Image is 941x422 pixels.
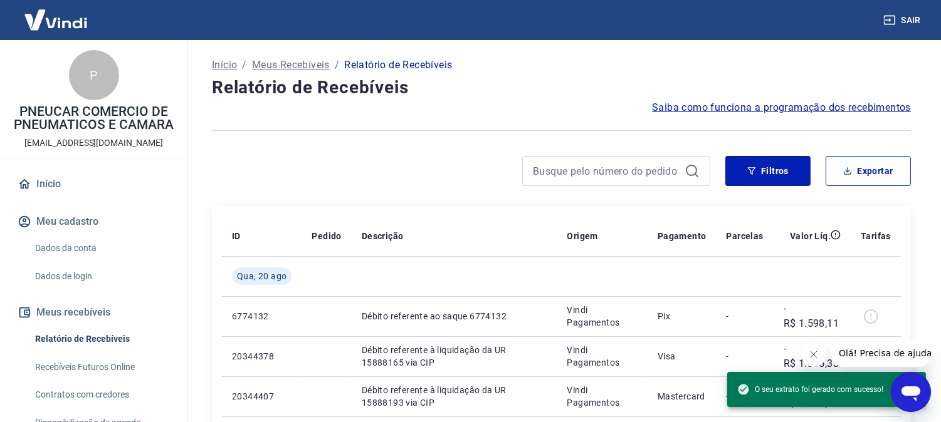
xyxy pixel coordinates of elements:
p: / [335,58,339,73]
span: O seu extrato foi gerado com sucesso! [737,383,883,396]
p: -R$ 1.598,11 [784,301,841,331]
a: Início [15,170,172,198]
p: Débito referente ao saque 6774132 [362,310,547,322]
p: Descrição [362,230,404,242]
div: P [69,50,119,100]
button: Sair [881,9,926,32]
p: Débito referente à liquidação da UR 15888165 via CIP [362,344,547,369]
p: - [726,350,763,363]
p: Parcelas [726,230,763,242]
p: PNEUCAR COMERCIO DE PNEUMATICOS E CAMARA [10,105,177,131]
p: 20344407 [232,390,292,403]
a: Início [212,58,237,73]
iframe: Fechar mensagem [801,342,826,367]
button: Meu cadastro [15,208,172,235]
p: 20344378 [232,350,292,363]
a: Meus Recebíveis [252,58,330,73]
p: Vindi Pagamentos [567,344,638,369]
p: - [726,390,763,403]
a: Contratos com credores [30,382,172,408]
button: Filtros [725,156,811,186]
p: Pagamento [658,230,707,242]
iframe: Mensagem da empresa [831,339,931,367]
p: [EMAIL_ADDRESS][DOMAIN_NAME] [24,136,163,150]
p: 6774132 [232,310,292,322]
span: Qua, 20 ago [237,270,287,282]
a: Dados de login [30,264,172,289]
p: - [726,310,763,322]
p: Relatório de Recebíveis [344,58,452,73]
a: Recebíveis Futuros Online [30,354,172,380]
button: Exportar [826,156,911,186]
h4: Relatório de Recebíveis [212,75,911,100]
p: Pix [658,310,707,322]
button: Meus recebíveis [15,299,172,326]
p: Vindi Pagamentos [567,304,638,329]
input: Busque pelo número do pedido [533,162,680,180]
iframe: Botão para abrir a janela de mensagens [891,372,931,412]
p: Origem [567,230,598,242]
span: Olá! Precisa de ajuda? [8,9,105,19]
p: Valor Líq. [790,230,831,242]
p: Débito referente à liquidação da UR 15888193 via CIP [362,384,547,409]
a: Saiba como funciona a programação dos recebimentos [652,100,911,115]
p: Vindi Pagamentos [567,384,638,409]
img: Vindi [15,1,97,39]
p: -R$ 1.395,33 [784,341,841,371]
a: Dados da conta [30,235,172,261]
p: / [242,58,246,73]
a: Relatório de Recebíveis [30,326,172,352]
p: Tarifas [861,230,891,242]
p: ID [232,230,241,242]
p: Mastercard [658,390,707,403]
p: Visa [658,350,707,363]
p: Pedido [312,230,341,242]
